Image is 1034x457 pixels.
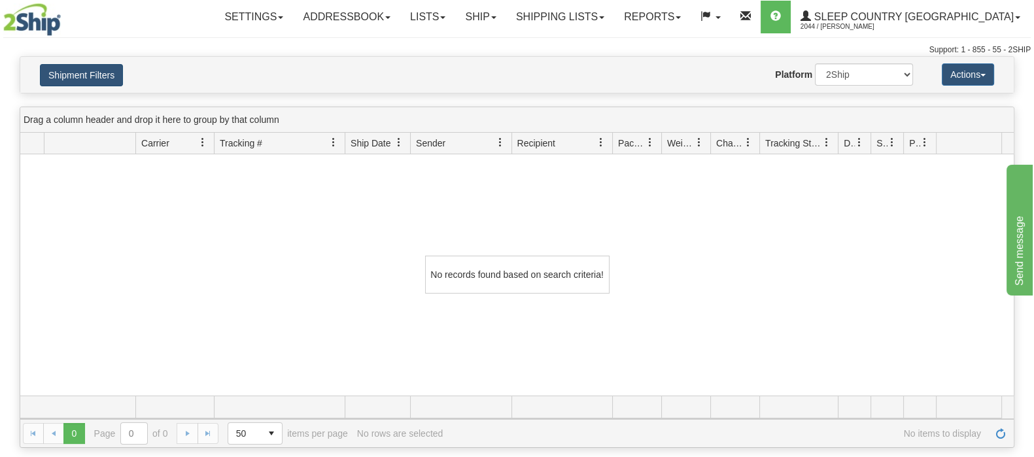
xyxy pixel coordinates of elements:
[220,137,262,150] span: Tracking #
[716,137,744,150] span: Charge
[63,423,84,444] span: Page 0
[40,64,123,86] button: Shipment Filters
[816,131,838,154] a: Tracking Status filter column settings
[811,11,1014,22] span: Sleep Country [GEOGRAPHIC_DATA]
[452,428,981,439] span: No items to display
[10,8,121,24] div: Send message
[3,3,61,36] img: logo2044.jpg
[388,131,410,154] a: Ship Date filter column settings
[506,1,614,33] a: Shipping lists
[400,1,455,33] a: Lists
[517,137,555,150] span: Recipient
[228,422,283,445] span: Page sizes drop down
[881,131,903,154] a: Shipment Issues filter column settings
[914,131,936,154] a: Pickup Status filter column settings
[844,137,855,150] span: Delivery Status
[94,422,168,445] span: Page of 0
[801,20,899,33] span: 2044 / [PERSON_NAME]
[775,68,812,81] label: Platform
[455,1,506,33] a: Ship
[1004,161,1033,295] iframe: chat widget
[765,137,822,150] span: Tracking Status
[737,131,759,154] a: Charge filter column settings
[322,131,345,154] a: Tracking # filter column settings
[791,1,1030,33] a: Sleep Country [GEOGRAPHIC_DATA] 2044 / [PERSON_NAME]
[20,107,1014,133] div: grid grouping header
[215,1,293,33] a: Settings
[228,422,348,445] span: items per page
[909,137,920,150] span: Pickup Status
[236,427,253,440] span: 50
[688,131,710,154] a: Weight filter column settings
[614,1,691,33] a: Reports
[357,428,443,439] div: No rows are selected
[942,63,994,86] button: Actions
[261,423,282,444] span: select
[351,137,390,150] span: Ship Date
[3,44,1031,56] div: Support: 1 - 855 - 55 - 2SHIP
[876,137,888,150] span: Shipment Issues
[667,137,695,150] span: Weight
[848,131,870,154] a: Delivery Status filter column settings
[425,256,610,294] div: No records found based on search criteria!
[590,131,612,154] a: Recipient filter column settings
[416,137,445,150] span: Sender
[141,137,169,150] span: Carrier
[192,131,214,154] a: Carrier filter column settings
[990,423,1011,444] a: Refresh
[618,137,646,150] span: Packages
[489,131,511,154] a: Sender filter column settings
[293,1,400,33] a: Addressbook
[639,131,661,154] a: Packages filter column settings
